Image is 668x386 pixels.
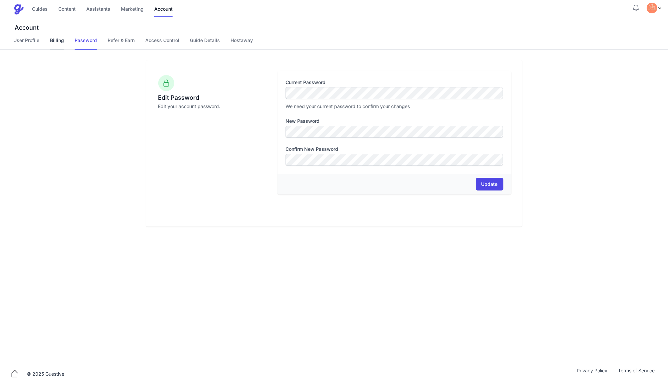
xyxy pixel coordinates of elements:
h3: Account [13,24,668,32]
p: Edit your account password. [158,103,269,110]
a: Terms of Service [613,367,660,381]
button: Notifications [632,4,640,12]
label: Current password [286,79,503,86]
a: User Profile [13,37,39,50]
p: We need your current password to confirm your changes [286,103,503,110]
a: Hostaway [231,37,253,50]
a: Password [75,37,97,50]
a: Guides [32,2,48,17]
button: Update [476,178,503,190]
div: © 2025 Guestive [27,371,64,377]
label: Confirm new password [286,146,503,152]
a: Refer & Earn [108,37,135,50]
img: Guestive Guides [13,4,24,15]
h3: Edit Password [158,94,269,102]
a: Billing [50,37,64,50]
label: New password [286,118,503,124]
a: Content [58,2,76,17]
div: Profile Menu [647,3,663,13]
a: Marketing [121,2,144,17]
a: Assistants [86,2,110,17]
a: Account [154,2,173,17]
a: Guide Details [190,37,220,50]
a: Access Control [145,37,179,50]
a: Privacy Policy [571,367,613,381]
img: tvqjz9fzoj60utvjazy95u1g55mu [647,3,657,13]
